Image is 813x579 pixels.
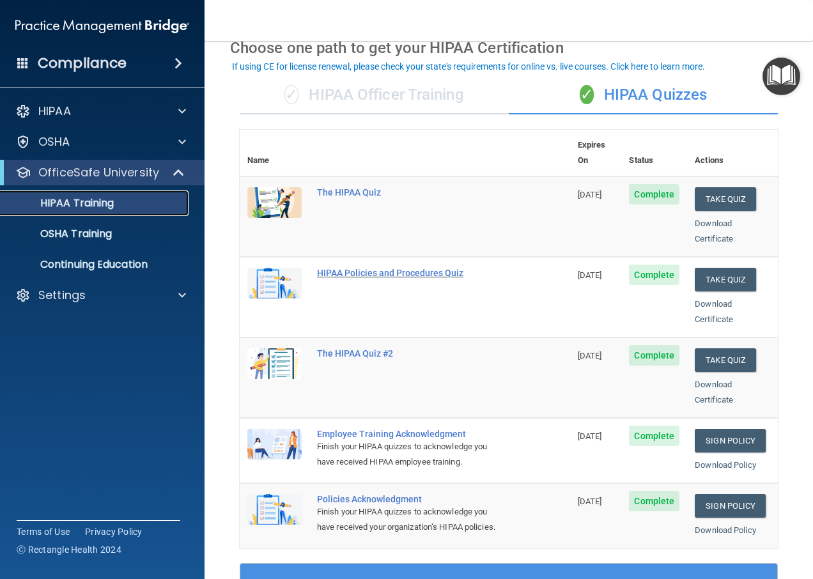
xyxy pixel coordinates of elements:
[578,351,602,360] span: [DATE]
[317,268,506,278] div: HIPAA Policies and Procedures Quiz
[695,460,756,470] a: Download Policy
[232,62,705,71] div: If using CE for license renewal, please check your state's requirements for online vs. live cours...
[695,429,766,452] a: Sign Policy
[629,265,679,285] span: Complete
[15,288,186,303] a: Settings
[15,134,186,150] a: OSHA
[687,130,778,176] th: Actions
[240,130,309,176] th: Name
[578,497,602,506] span: [DATE]
[580,85,594,104] span: ✓
[695,187,756,211] button: Take Quiz
[8,258,183,271] p: Continuing Education
[509,76,778,114] div: HIPAA Quizzes
[240,76,509,114] div: HIPAA Officer Training
[38,54,127,72] h4: Compliance
[695,299,733,324] a: Download Certificate
[17,543,121,556] span: Ⓒ Rectangle Health 2024
[578,270,602,280] span: [DATE]
[38,134,70,150] p: OSHA
[15,165,185,180] a: OfficeSafe University
[8,228,112,240] p: OSHA Training
[317,494,506,504] div: Policies Acknowledgment
[230,29,787,66] div: Choose one path to get your HIPAA Certification
[317,429,506,439] div: Employee Training Acknowledgment
[8,197,114,210] p: HIPAA Training
[317,187,506,197] div: The HIPAA Quiz
[284,85,298,104] span: ✓
[17,525,70,538] a: Terms of Use
[695,494,766,518] a: Sign Policy
[38,288,86,303] p: Settings
[570,130,622,176] th: Expires On
[695,380,733,405] a: Download Certificate
[629,426,679,446] span: Complete
[38,165,159,180] p: OfficeSafe University
[629,491,679,511] span: Complete
[15,13,189,39] img: PMB logo
[621,130,687,176] th: Status
[317,504,506,535] div: Finish your HIPAA quizzes to acknowledge you have received your organization’s HIPAA policies.
[695,348,756,372] button: Take Quiz
[578,190,602,199] span: [DATE]
[695,268,756,291] button: Take Quiz
[230,60,707,73] button: If using CE for license renewal, please check your state's requirements for online vs. live cours...
[317,439,506,470] div: Finish your HIPAA quizzes to acknowledge you have received HIPAA employee training.
[629,345,679,366] span: Complete
[15,104,186,119] a: HIPAA
[695,219,733,243] a: Download Certificate
[578,431,602,441] span: [DATE]
[629,184,679,205] span: Complete
[85,525,143,538] a: Privacy Policy
[763,58,800,95] button: Open Resource Center
[695,525,756,535] a: Download Policy
[38,104,71,119] p: HIPAA
[317,348,506,359] div: The HIPAA Quiz #2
